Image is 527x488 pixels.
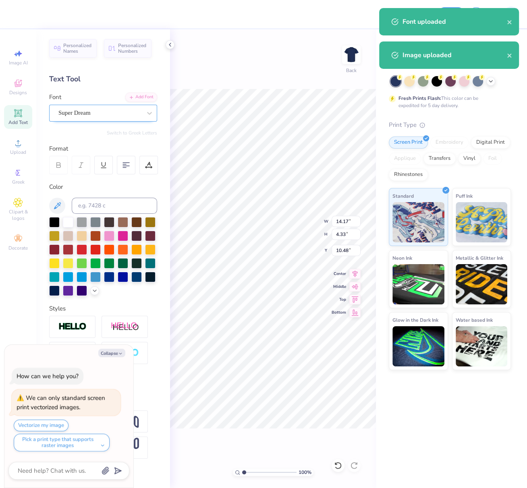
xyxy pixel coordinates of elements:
img: Standard [392,202,444,242]
span: Image AI [9,60,28,66]
div: Print Type [389,120,511,130]
span: Decorate [8,245,28,251]
div: Add Font [125,93,157,102]
button: Switch to Greek Letters [107,130,157,136]
img: Water based Ink [456,326,508,366]
span: Add Text [8,119,28,126]
div: Vinyl [458,153,481,165]
button: Vectorize my image [14,420,68,431]
span: Center [332,271,346,277]
span: Bottom [332,310,346,315]
span: Designs [9,89,27,96]
div: We can only standard screen print vectorized images. [17,394,105,411]
div: Styles [49,304,157,313]
div: Format [49,144,158,153]
img: Shadow [111,322,139,332]
div: Embroidery [430,136,469,149]
div: Rhinestones [389,169,428,181]
div: How can we help you? [17,372,79,380]
span: Puff Ink [456,192,473,200]
div: Font uploaded [403,17,507,27]
div: Screen Print [389,136,428,149]
img: Metallic & Glitter Ink [456,264,508,304]
span: 100 % [299,469,311,476]
img: Glow in the Dark Ink [392,326,444,366]
span: Neon Ink [392,254,412,262]
div: Digital Print [471,136,510,149]
span: Water based Ink [456,316,493,324]
img: Puff Ink [456,202,508,242]
img: Stroke [58,322,87,331]
div: Text Tool [49,74,157,85]
div: Foil [483,153,502,165]
span: Metallic & Glitter Ink [456,254,503,262]
span: Standard [392,192,414,200]
span: Clipart & logos [4,209,32,221]
span: Top [332,297,346,302]
label: Font [49,93,61,102]
span: Upload [10,149,26,155]
img: Neon Ink [392,264,444,304]
div: This color can be expedited for 5 day delivery. [398,95,498,109]
input: Untitled Design [374,6,434,22]
span: Glow in the Dark Ink [392,316,438,324]
span: Greek [12,179,25,185]
span: Personalized Names [63,43,92,54]
span: Personalized Numbers [118,43,147,54]
img: Back [343,47,359,63]
button: Pick a print type that supports raster images [14,434,110,451]
strong: Fresh Prints Flash: [398,95,441,101]
button: Collapse [98,349,125,357]
div: Transfers [423,153,456,165]
input: e.g. 7428 c [72,198,157,214]
button: close [507,17,512,27]
div: Back [346,67,357,74]
div: Color [49,182,157,192]
div: Image uploaded [403,50,507,60]
button: close [507,50,512,60]
div: Applique [389,153,421,165]
span: Middle [332,284,346,289]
